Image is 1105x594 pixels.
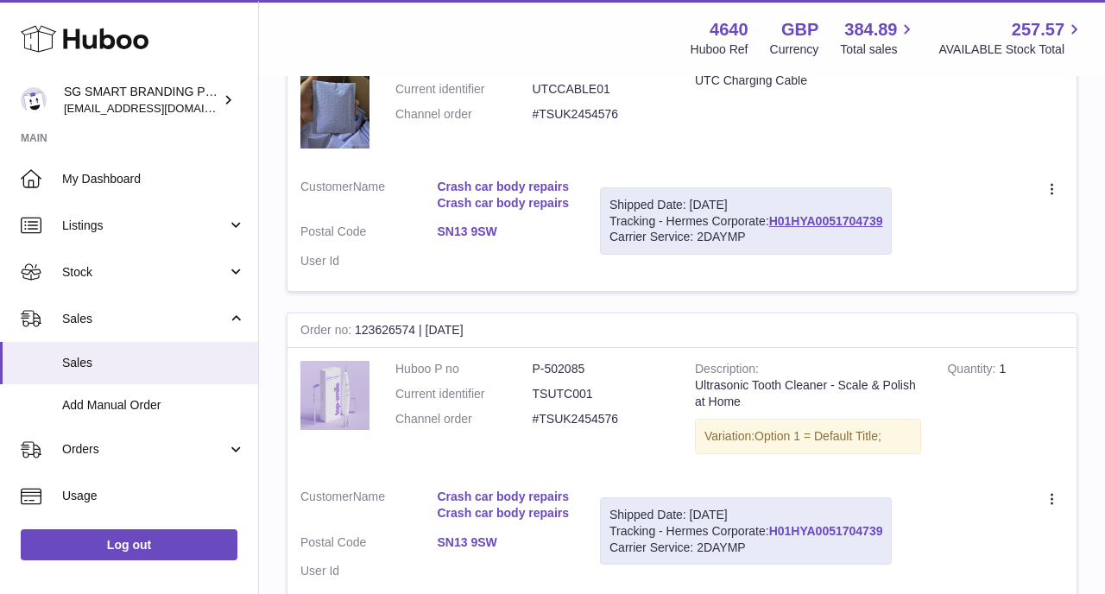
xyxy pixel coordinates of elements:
[1012,18,1064,41] span: 257.57
[395,386,533,402] dt: Current identifier
[600,187,892,256] div: Tracking - Hermes Corporate:
[62,488,245,504] span: Usage
[21,529,237,560] a: Log out
[934,43,1077,166] td: 1
[533,411,670,427] dd: #TSUK2454576
[62,264,227,281] span: Stock
[934,348,1077,476] td: 1
[691,41,748,58] div: Huboo Ref
[695,419,921,454] div: Variation:
[755,429,881,443] span: Option 1 = Default Title;
[62,311,227,327] span: Sales
[438,179,575,212] a: Crash car body repairs Crash car body repairs
[395,81,533,98] dt: Current identifier
[300,253,438,269] dt: User Id
[609,540,882,556] div: Carrier Service: 2DAYMP
[695,73,921,89] div: UTC Charging Cable
[64,84,219,117] div: SG SMART BRANDING PTE. LTD.
[21,87,47,113] img: uktopsmileshipping@gmail.com
[609,197,882,213] div: Shipped Date: [DATE]
[62,397,245,414] span: Add Manual Order
[781,18,818,41] strong: GBP
[533,81,670,98] dd: UTCCABLE01
[64,101,254,115] span: [EMAIL_ADDRESS][DOMAIN_NAME]
[533,361,670,377] dd: P-502085
[938,41,1084,58] span: AVAILABLE Stock Total
[533,386,670,402] dd: TSUTC001
[62,441,227,458] span: Orders
[300,56,369,148] img: 1724245854.jpg
[609,507,882,523] div: Shipped Date: [DATE]
[438,489,575,521] a: Crash car body repairs Crash car body repairs
[287,313,1077,348] div: 123626574 | [DATE]
[770,41,819,58] div: Currency
[300,490,353,503] span: Customer
[769,214,883,228] a: H01HYA0051704739
[438,224,575,240] a: SN13 9SW
[300,489,438,526] dt: Name
[533,106,670,123] dd: #TSUK2454576
[600,497,892,566] div: Tracking - Hermes Corporate:
[300,361,369,430] img: plaqueremoverforteethbestselleruk5.png
[840,41,917,58] span: Total sales
[300,224,438,244] dt: Postal Code
[769,524,883,538] a: H01HYA0051704739
[710,18,748,41] strong: 4640
[695,377,921,410] div: Ultrasonic Tooth Cleaner - Scale & Polish at Home
[938,18,1084,58] a: 257.57 AVAILABLE Stock Total
[300,323,355,341] strong: Order no
[395,106,533,123] dt: Channel order
[395,411,533,427] dt: Channel order
[840,18,917,58] a: 384.89 Total sales
[300,534,438,555] dt: Postal Code
[844,18,897,41] span: 384.89
[62,171,245,187] span: My Dashboard
[300,180,353,193] span: Customer
[695,362,759,380] strong: Description
[947,362,999,380] strong: Quantity
[62,218,227,234] span: Listings
[300,179,438,216] dt: Name
[300,563,438,579] dt: User Id
[62,355,245,371] span: Sales
[438,534,575,551] a: SN13 9SW
[395,361,533,377] dt: Huboo P no
[609,229,882,245] div: Carrier Service: 2DAYMP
